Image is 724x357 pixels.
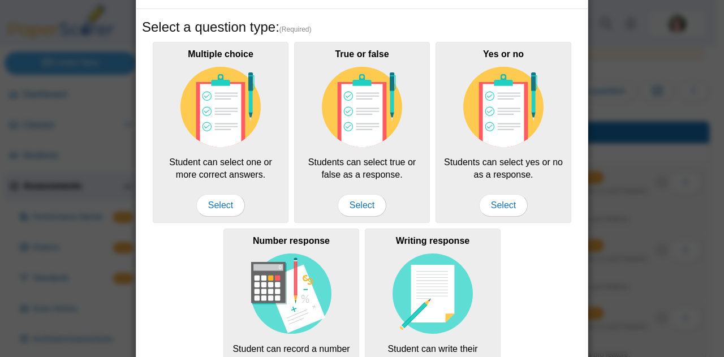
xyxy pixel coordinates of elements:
[251,253,331,334] img: item-type-number-response.svg
[483,49,524,59] b: Yes or no
[253,236,330,246] b: Number response
[322,67,402,147] img: item-type-multiple-choice.svg
[396,236,469,246] b: Writing response
[196,194,245,217] span: Select
[436,42,571,223] div: Students can select yes or no as a response.
[338,194,386,217] span: Select
[463,67,544,147] img: item-type-multiple-choice.svg
[188,49,253,59] b: Multiple choice
[142,18,582,37] h5: Select a question type:
[153,42,288,223] div: Student can select one or more correct answers.
[294,42,430,223] div: Students can select true or false as a response.
[393,253,473,334] img: item-type-writing-response.svg
[479,194,528,217] span: Select
[335,49,389,59] b: True or false
[279,25,312,35] span: (Required)
[180,67,261,147] img: item-type-multiple-choice.svg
